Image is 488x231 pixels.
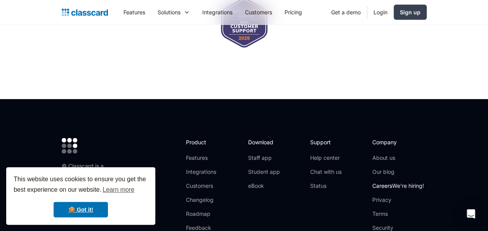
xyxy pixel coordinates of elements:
[62,7,108,18] a: home
[101,184,135,196] a: learn more about cookies
[6,167,155,225] div: cookieconsent
[394,5,427,20] a: Sign up
[310,168,342,176] a: Chat with us
[372,196,424,204] a: Privacy
[248,154,280,162] a: Staff app
[186,154,228,162] a: Features
[239,3,278,21] a: Customers
[54,202,108,217] a: dismiss cookie message
[248,168,280,176] a: Student app
[196,3,239,21] a: Integrations
[186,168,228,176] a: Integrations
[186,182,228,190] a: Customers
[62,161,124,189] div: © Classcard is a product of Reportcard, Inc. 2025
[186,210,228,218] a: Roadmap
[310,154,342,162] a: Help center
[14,175,148,196] span: This website uses cookies to ensure you get the best experience on our website.
[367,3,394,21] a: Login
[310,182,342,190] a: Status
[186,138,228,146] h2: Product
[325,3,367,21] a: Get a demo
[372,154,424,162] a: About us
[372,168,424,176] a: Our blog
[248,138,280,146] h2: Download
[151,3,196,21] div: Solutions
[248,182,280,190] a: eBook
[400,8,420,16] div: Sign up
[372,138,424,146] h2: Company
[462,205,480,223] div: Open Intercom Messenger
[372,210,424,218] a: Terms
[117,3,151,21] a: Features
[158,8,181,16] div: Solutions
[392,182,424,189] span: We're hiring!
[372,182,424,190] a: CareersWe're hiring!
[186,196,228,204] a: Changelog
[278,3,308,21] a: Pricing
[310,138,342,146] h2: Support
